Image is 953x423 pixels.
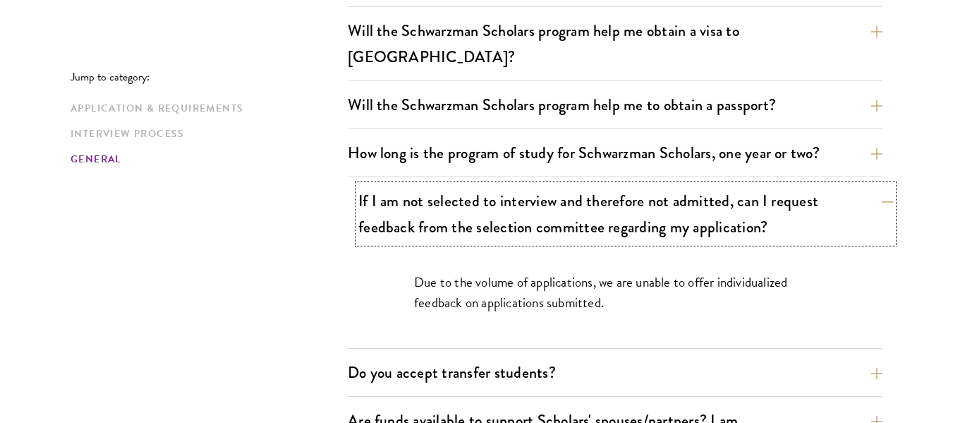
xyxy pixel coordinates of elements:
button: If I am not selected to interview and therefore not admitted, can I request feedback from the sel... [358,185,893,243]
button: How long is the program of study for Schwarzman Scholars, one year or two? [348,137,882,169]
button: Will the Schwarzman Scholars program help me to obtain a passport? [348,89,882,121]
button: Will the Schwarzman Scholars program help me obtain a visa to [GEOGRAPHIC_DATA]? [348,15,882,73]
p: Jump to category: [71,71,348,83]
p: Due to the volume of applications, we are unable to offer individualized feedback on applications... [414,272,816,313]
a: Application & Requirements [71,101,339,116]
a: Interview Process [71,126,339,141]
button: Do you accept transfer students? [348,357,882,388]
a: General [71,152,339,167]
